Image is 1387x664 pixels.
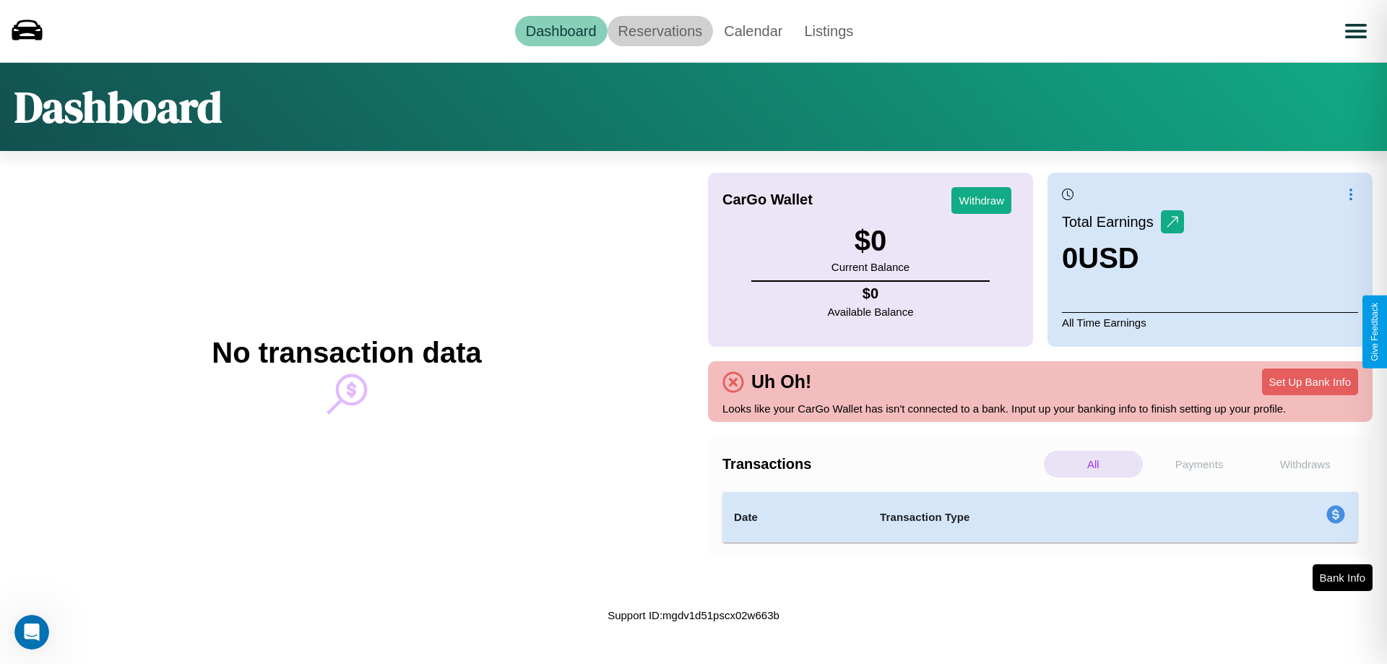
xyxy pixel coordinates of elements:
h2: No transaction data [212,337,481,369]
button: Bank Info [1313,564,1373,591]
button: Withdraw [951,187,1011,214]
h4: Transaction Type [880,509,1208,526]
button: Open menu [1336,11,1376,51]
h3: 0 USD [1062,242,1184,275]
a: Calendar [713,16,793,46]
p: Total Earnings [1062,209,1161,235]
div: Give Feedback [1370,303,1380,361]
h4: $ 0 [828,285,914,302]
p: All Time Earnings [1062,312,1358,332]
h4: Uh Oh! [744,371,818,392]
p: Available Balance [828,302,914,322]
p: Payments [1150,451,1249,478]
h4: Transactions [722,456,1040,473]
h1: Dashboard [14,77,222,137]
p: Current Balance [831,257,909,277]
iframe: Intercom live chat [14,615,49,650]
a: Reservations [608,16,714,46]
h4: Date [734,509,857,526]
table: simple table [722,492,1358,543]
a: Listings [793,16,864,46]
p: Looks like your CarGo Wallet has isn't connected to a bank. Input up your banking info to finish ... [722,399,1358,418]
p: Support ID: mgdv1d51pscx02w663b [608,605,779,625]
p: Withdraws [1256,451,1354,478]
button: Set Up Bank Info [1262,368,1358,395]
h4: CarGo Wallet [722,191,813,208]
a: Dashboard [515,16,608,46]
p: All [1044,451,1143,478]
h3: $ 0 [831,225,909,257]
